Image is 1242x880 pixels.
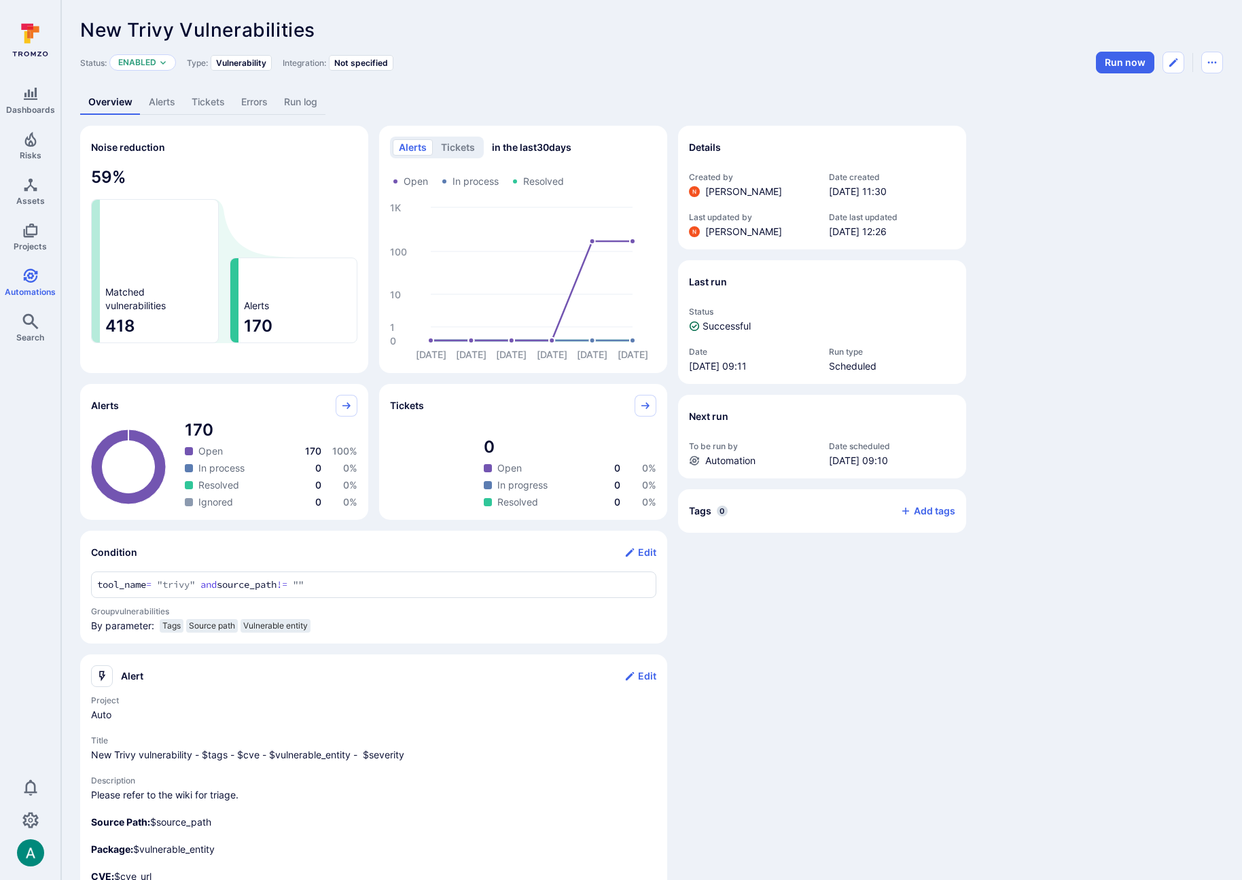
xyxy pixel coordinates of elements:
div: Arjan Dehar [17,839,44,866]
section: Next run widget [678,395,966,478]
text: [DATE] [456,349,486,360]
span: 0 % [642,479,656,491]
span: Date scheduled [829,441,955,451]
button: Run automation [1096,52,1154,73]
h2: Details [689,141,721,154]
section: Condition widget [80,531,667,644]
span: Noise reduction [91,141,165,153]
text: [DATE] [537,349,567,360]
text: [DATE] [416,349,446,360]
div: Collapse tags [678,489,966,533]
span: Resolved [497,495,538,509]
b: Source Path: [91,816,150,828]
span: Risks [20,150,41,160]
span: Not specified [334,58,388,68]
span: Alerts [244,299,269,313]
button: Enabled [118,57,156,68]
span: [DATE] 12:26 [829,225,955,239]
span: [PERSON_NAME] [705,225,782,239]
img: ACg8ocLSa5mPYBaXNx3eFu_EmspyJX0laNWN7cXOFirfQ7srZveEpg=s96-c [17,839,44,866]
div: Vulnerability [211,55,272,71]
span: Ignored [198,495,233,509]
span: Open [497,461,522,475]
span: Tags [162,620,181,631]
span: 59 % [91,166,357,188]
span: Resolved [198,478,239,492]
button: Expand dropdown [159,58,167,67]
text: [DATE] [577,349,607,360]
span: Automation [705,454,756,468]
a: Tickets [183,90,233,115]
span: 0 % [343,462,357,474]
span: To be run by [689,441,815,451]
span: Automations [5,287,56,297]
span: 0 [614,479,620,491]
span: 100 % [332,445,357,457]
text: [DATE] [618,349,648,360]
span: 0 [614,496,620,508]
text: 1K [390,202,401,213]
button: Edit [624,665,656,687]
span: total [484,436,656,458]
span: Successful [703,319,751,333]
a: Errors [233,90,276,115]
span: Open [404,175,428,188]
span: 170 [244,315,351,337]
div: Alerts/Tickets trend [379,126,667,373]
a: Alerts [141,90,183,115]
div: Automation tabs [80,90,1223,115]
span: 0 % [343,496,357,508]
button: alerts [393,139,433,156]
span: Tickets [390,399,424,412]
span: Run type [829,347,955,357]
h2: Last run [689,275,727,289]
span: Open [198,444,223,458]
h2: Tags [689,504,711,518]
span: 0 [315,496,321,508]
img: ACg8ocIprwjrgDQnDsNSk9Ghn5p5-B8DpAKWoJ5Gi9syOE4K59tr4Q=s96-c [689,186,700,197]
span: 0 % [343,479,357,491]
h2: Alert [121,669,143,683]
div: Neeren Patki [689,226,700,237]
span: 0 [315,479,321,491]
a: Overview [80,90,141,115]
span: Date created [829,172,955,182]
span: Matched vulnerabilities [105,285,166,313]
span: Date [689,347,815,357]
span: 0 [315,462,321,474]
span: In progress [497,478,548,492]
span: In process [198,461,245,475]
span: Description [91,775,656,786]
span: Projects [14,241,47,251]
span: alert project [91,708,656,722]
span: Title [91,735,656,745]
div: Neeren Patki [689,186,700,197]
img: ACg8ocIprwjrgDQnDsNSk9Ghn5p5-B8DpAKWoJ5Gi9syOE4K59tr4Q=s96-c [689,226,700,237]
span: 0 [614,462,620,474]
text: 0 [390,335,396,347]
span: 0 % [642,462,656,474]
text: [DATE] [496,349,527,360]
button: Add tags [889,500,955,522]
span: In process [453,175,499,188]
span: Type: [187,58,208,68]
span: [DATE] 11:30 [829,185,955,198]
span: By parameter: [91,619,154,638]
button: Edit automation [1163,52,1184,73]
span: Integration: [283,58,326,68]
span: 0 % [642,496,656,508]
span: Source path [189,620,235,631]
span: total [185,419,357,441]
text: 1 [390,321,395,333]
span: Created by [689,172,815,182]
span: [DATE] 09:10 [829,454,955,468]
span: [PERSON_NAME] [705,185,782,198]
span: Assets [16,196,45,206]
span: alert title [91,748,656,762]
span: 170 [305,445,321,457]
span: Date last updated [829,212,955,222]
span: Status [689,306,955,317]
textarea: Add condition [97,578,650,592]
div: Alerts pie widget [80,384,368,520]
